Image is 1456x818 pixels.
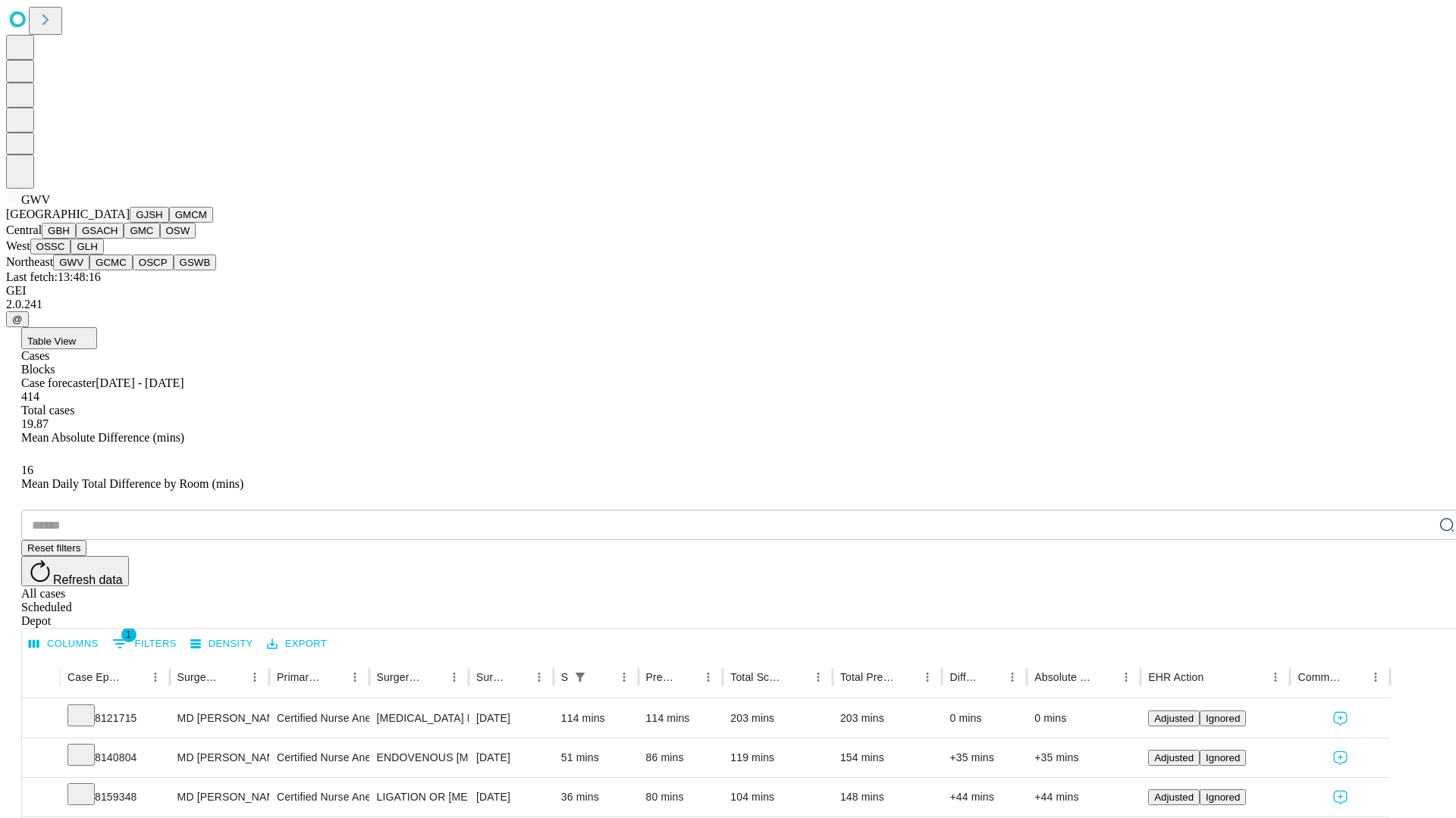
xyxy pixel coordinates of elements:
button: GBH [42,223,76,239]
button: Refresh data [21,556,129,586]
button: Menu [1002,667,1023,688]
button: Menu [1365,667,1386,688]
div: 148 mins [840,778,935,816]
button: OSCP [133,254,174,270]
button: Sort [507,667,529,688]
button: Select columns [25,632,102,656]
span: Central [6,223,42,236]
div: Comments [1298,671,1341,683]
div: Certified Nurse Anesthetist [277,738,361,777]
button: Sort [422,667,444,688]
button: Sort [124,667,145,688]
button: GMCM [169,207,213,223]
div: 119 mins [730,738,825,777]
button: Sort [786,667,808,688]
span: 414 [21,390,39,403]
span: 16 [21,464,33,476]
button: Adjusted [1148,750,1200,766]
span: Case forecaster [21,376,96,389]
div: Total Scheduled Duration [730,671,785,683]
div: 0 mins [949,699,1019,738]
div: +35 mins [949,738,1019,777]
button: Ignored [1200,750,1246,766]
button: OSSC [30,239,71,254]
div: MD [PERSON_NAME] D Md [177,699,262,738]
button: Menu [698,667,719,688]
span: Mean Absolute Difference (mins) [21,431,184,444]
div: 36 mins [561,778,631,816]
span: Mean Daily Total Difference by Room (mins) [21,477,243,490]
span: Ignored [1206,791,1240,803]
button: GWV [53,254,89,270]
div: 86 mins [646,738,716,777]
div: 0 mins [1034,699,1133,738]
div: 114 mins [561,699,631,738]
button: Menu [145,667,166,688]
span: [DATE] - [DATE] [96,376,184,389]
span: Adjusted [1154,713,1194,724]
span: [GEOGRAPHIC_DATA] [6,208,130,220]
div: MD [PERSON_NAME] D Md [177,738,262,777]
div: 154 mins [840,738,935,777]
button: Show filters [570,667,591,688]
button: Menu [917,667,938,688]
button: Expand [30,785,52,811]
div: +35 mins [1034,738,1133,777]
span: Adjusted [1154,752,1194,763]
button: Show filters [108,632,180,656]
div: ENDOVENOUS [MEDICAL_DATA] THERAPY FIRST VEIN [377,738,461,777]
span: 1 [121,627,136,642]
button: Ignored [1200,789,1246,805]
button: Sort [1094,667,1116,688]
div: 104 mins [730,778,825,816]
div: 8159348 [67,778,162,816]
button: Sort [323,667,344,688]
span: Ignored [1206,752,1240,763]
div: 203 mins [730,699,825,738]
div: Surgery Name [377,671,421,683]
button: Sort [896,667,917,688]
div: Predicted In Room Duration [646,671,676,683]
button: GMC [124,223,159,239]
span: Adjusted [1154,791,1194,803]
span: Ignored [1206,713,1240,724]
button: Sort [1344,667,1365,688]
button: Menu [613,667,635,688]
button: Menu [808,667,829,688]
button: Adjusted [1148,710,1200,726]
div: GEI [6,284,1450,298]
button: Menu [1265,667,1286,688]
div: Surgeon Name [177,671,221,683]
div: 203 mins [840,699,935,738]
button: Expand [30,706,52,732]
div: [MEDICAL_DATA] PLACEMENT [MEDICAL_DATA], BILATERAL [377,699,461,738]
button: GCMC [89,254,133,270]
button: Ignored [1200,710,1246,726]
div: [DATE] [476,699,546,738]
div: LIGATION OR [MEDICAL_DATA] TEMPORAL ARTERY [377,778,461,816]
div: +44 mins [949,778,1019,816]
button: Table View [21,327,97,349]
div: Difference [949,671,979,683]
div: Certified Nurse Anesthetist [277,778,361,816]
button: GJSH [130,207,169,223]
div: Scheduled In Room Duration [561,671,568,683]
div: Total Predicted Duration [840,671,895,683]
button: Sort [676,667,698,688]
button: Menu [444,667,465,688]
div: 8140804 [67,738,162,777]
span: 19.87 [21,417,49,430]
div: Case Epic Id [67,671,122,683]
button: GSACH [76,223,124,239]
button: Menu [529,667,550,688]
div: 114 mins [646,699,716,738]
span: Reset filters [27,542,80,554]
button: Menu [244,667,265,688]
div: [DATE] [476,738,546,777]
div: Certified Nurse Anesthetist [277,699,361,738]
button: Sort [592,667,613,688]
button: @ [6,311,29,327]
div: MD [PERSON_NAME] D Md [177,778,262,816]
span: Last fetch: 13:48:16 [6,270,101,283]
div: 2.0.241 [6,298,1450,311]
